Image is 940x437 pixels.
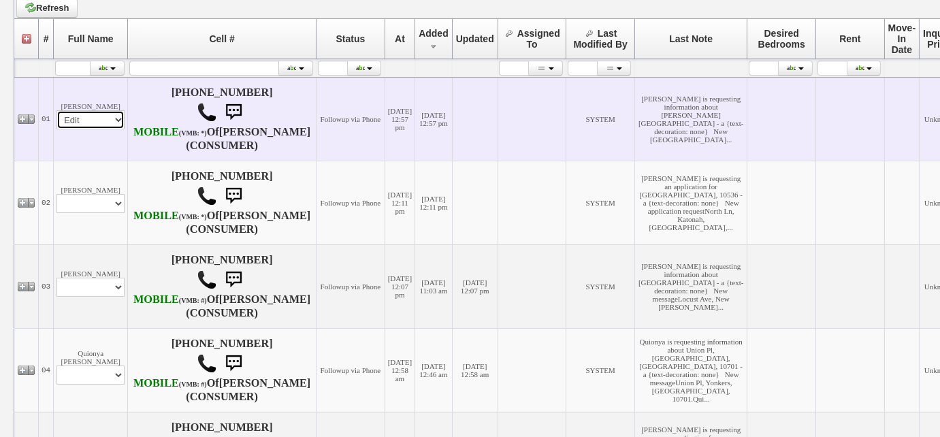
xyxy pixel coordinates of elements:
[415,328,453,412] td: [DATE] 12:46 am
[39,18,54,59] th: #
[133,210,207,222] b: Verizon Wireless
[385,244,415,328] td: [DATE] 12:07 pm
[179,297,207,304] font: (VMB: #)
[317,328,385,412] td: Followup via Phone
[385,161,415,244] td: [DATE] 12:11 pm
[566,161,635,244] td: SYSTEM
[220,266,247,293] img: sms.png
[566,77,635,161] td: SYSTEM
[219,293,311,306] b: [PERSON_NAME]
[317,161,385,244] td: Followup via Phone
[385,77,415,161] td: [DATE] 12:57 pm
[209,33,234,44] span: Cell #
[131,86,313,152] h4: [PHONE_NUMBER] Of (CONSUMER)
[39,161,54,244] td: 02
[385,328,415,412] td: [DATE] 12:58 am
[219,126,311,138] b: [PERSON_NAME]
[219,377,311,389] b: [PERSON_NAME]
[133,293,179,306] font: MOBILE
[395,33,405,44] span: At
[197,270,217,290] img: call.png
[566,244,635,328] td: SYSTEM
[415,161,453,244] td: [DATE] 12:11 pm
[452,328,498,412] td: [DATE] 12:58 am
[220,182,247,210] img: sms.png
[517,28,560,50] span: Assigned To
[317,244,385,328] td: Followup via Phone
[54,244,128,328] td: [PERSON_NAME]
[197,102,217,123] img: call.png
[179,213,207,221] font: (VMB: *)
[415,77,453,161] td: [DATE] 12:57 pm
[888,22,915,55] span: Move-In Date
[415,244,453,328] td: [DATE] 11:03 am
[669,33,713,44] span: Last Note
[220,99,247,126] img: sms.png
[574,28,628,50] span: Last Modified By
[758,28,805,50] span: Desired Bedrooms
[131,170,313,236] h4: [PHONE_NUMBER] Of (CONSUMER)
[317,77,385,161] td: Followup via Phone
[219,210,311,222] b: [PERSON_NAME]
[634,244,747,328] td: [PERSON_NAME] is requesting information about [GEOGRAPHIC_DATA] - a {text-decoration: none} New m...
[39,244,54,328] td: 03
[839,33,860,44] span: Rent
[179,129,207,137] font: (VMB: *)
[131,338,313,403] h4: [PHONE_NUMBER] Of (CONSUMER)
[220,350,247,377] img: sms.png
[133,126,207,138] b: Verizon Wireless
[419,28,449,39] span: Added
[133,377,207,389] b: T-Mobile USA, Inc.
[197,353,217,374] img: call.png
[54,328,128,412] td: Quionya [PERSON_NAME]
[54,77,128,161] td: [PERSON_NAME]
[634,77,747,161] td: [PERSON_NAME] is requesting information about [PERSON_NAME][GEOGRAPHIC_DATA] - a {text-decoration...
[566,328,635,412] td: SYSTEM
[133,377,179,389] font: MOBILE
[452,244,498,328] td: [DATE] 12:07 pm
[197,186,217,206] img: call.png
[39,328,54,412] td: 04
[336,33,366,44] span: Status
[133,126,179,138] font: MOBILE
[634,161,747,244] td: [PERSON_NAME] is requesting an application for [GEOGRAPHIC_DATA], 10536 - a {text-decoration: non...
[634,328,747,412] td: Quionya is requesting information about Union Pl, [GEOGRAPHIC_DATA], [GEOGRAPHIC_DATA], 10701 - a...
[456,33,494,44] span: Updated
[131,254,313,319] h4: [PHONE_NUMBER] Of (CONSUMER)
[39,77,54,161] td: 01
[133,293,207,306] b: T-Mobile USA, Inc.
[54,161,128,244] td: [PERSON_NAME]
[68,33,114,44] span: Full Name
[133,210,179,222] font: MOBILE
[179,381,207,388] font: (VMB: #)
